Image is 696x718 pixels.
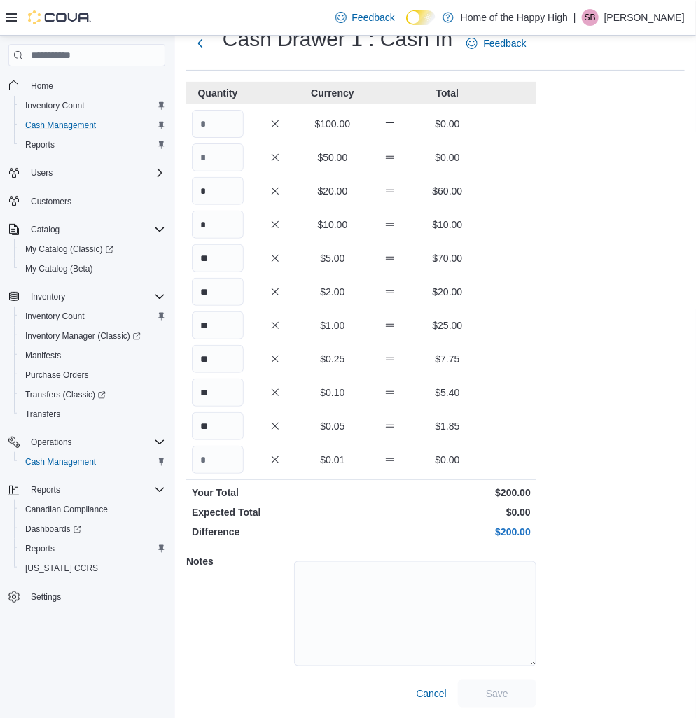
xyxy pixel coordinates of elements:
span: Inventory Count [25,100,85,111]
input: Quantity [192,177,244,205]
span: Dark Mode [406,25,407,26]
p: $0.01 [307,453,359,467]
a: Dashboards [20,521,87,537]
p: $0.25 [307,352,359,366]
span: Customers [31,196,71,207]
a: Inventory Manager (Classic) [20,328,146,344]
button: Canadian Compliance [14,500,171,519]
span: Operations [25,434,165,451]
p: Difference [192,525,359,539]
button: [US_STATE] CCRS [14,558,171,578]
span: Cancel [416,687,447,701]
span: Inventory Count [25,311,85,322]
button: Reports [14,539,171,558]
p: Expected Total [192,505,359,519]
span: My Catalog (Classic) [25,244,113,255]
a: My Catalog (Classic) [14,239,171,259]
button: Inventory [3,287,171,307]
a: Reports [20,540,60,557]
p: Total [422,86,473,100]
p: Home of the Happy High [461,9,568,26]
p: Currency [307,86,359,100]
button: Users [3,163,171,183]
span: SB [585,9,596,26]
span: Save [486,687,508,701]
input: Quantity [192,311,244,339]
span: Reports [25,139,55,150]
span: Inventory Manager (Classic) [25,330,141,342]
span: My Catalog (Beta) [25,263,93,274]
a: Inventory Count [20,97,90,114]
button: Next [186,29,214,57]
button: Reports [25,481,66,498]
span: Settings [25,588,165,605]
a: Reports [20,136,60,153]
button: Save [458,680,536,708]
span: Purchase Orders [25,369,89,381]
button: Purchase Orders [14,365,171,385]
button: Inventory Count [14,96,171,115]
span: My Catalog (Beta) [20,260,165,277]
a: Inventory Manager (Classic) [14,326,171,346]
a: Transfers [20,406,66,423]
a: Cash Management [20,453,102,470]
button: Customers [3,191,171,211]
span: Reports [20,540,165,557]
p: $10.00 [307,218,359,232]
a: Dashboards [14,519,171,539]
p: $200.00 [364,525,531,539]
a: [US_STATE] CCRS [20,560,104,577]
input: Quantity [192,244,244,272]
p: $0.10 [307,386,359,400]
span: Inventory Count [20,97,165,114]
a: Settings [25,589,67,605]
span: Reports [20,136,165,153]
button: Cancel [410,680,452,708]
span: Dashboards [20,521,165,537]
p: $0.00 [364,505,531,519]
input: Quantity [192,379,244,407]
p: $20.00 [422,285,473,299]
a: Manifests [20,347,67,364]
button: Manifests [14,346,171,365]
span: Inventory [31,291,65,302]
button: Cash Management [14,115,171,135]
p: $0.00 [422,150,473,164]
p: [PERSON_NAME] [604,9,685,26]
span: Reports [25,481,165,498]
span: Users [25,164,165,181]
span: Cash Management [20,117,165,134]
input: Quantity [192,345,244,373]
img: Cova [28,10,91,24]
p: $0.00 [422,117,473,131]
span: Transfers (Classic) [20,386,165,403]
p: $70.00 [422,251,473,265]
input: Dark Mode [406,10,436,25]
span: Reports [31,484,60,495]
button: Catalog [25,221,65,238]
span: Transfers (Classic) [25,389,106,400]
p: $1.85 [422,419,473,433]
p: $0.00 [422,453,473,467]
span: Manifests [20,347,165,364]
input: Quantity [192,446,244,474]
span: Feedback [352,10,395,24]
p: $2.00 [307,285,359,299]
input: Quantity [192,211,244,239]
input: Quantity [192,143,244,171]
span: Inventory Count [20,308,165,325]
button: Home [3,75,171,95]
span: Settings [31,591,61,603]
span: Inventory [25,288,165,305]
span: Users [31,167,53,178]
a: My Catalog (Beta) [20,260,99,277]
h5: Notes [186,547,291,575]
a: Feedback [330,3,401,31]
span: Catalog [25,221,165,238]
input: Quantity [192,110,244,138]
p: $60.00 [422,184,473,198]
p: $5.00 [307,251,359,265]
button: Transfers [14,404,171,424]
p: $200.00 [364,486,531,500]
button: Reports [3,480,171,500]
